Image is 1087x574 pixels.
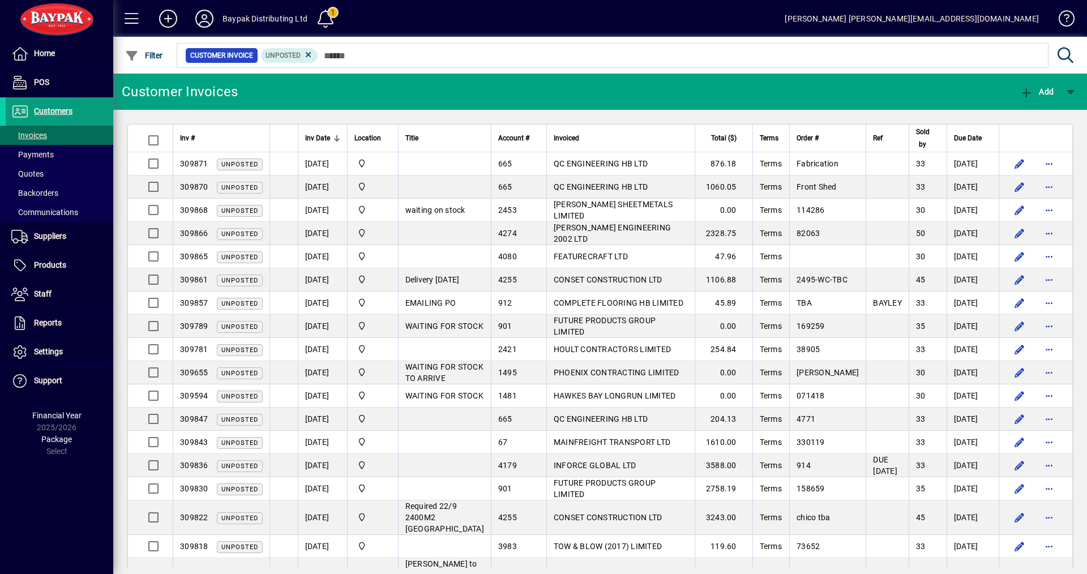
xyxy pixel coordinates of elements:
[785,10,1039,28] div: [PERSON_NAME] [PERSON_NAME][EMAIL_ADDRESS][DOMAIN_NAME]
[298,477,347,500] td: [DATE]
[695,199,752,222] td: 0.00
[405,322,483,331] span: WAITING FOR STOCK
[305,132,340,144] div: Inv Date
[498,275,517,284] span: 4255
[1040,456,1058,474] button: More options
[1040,340,1058,358] button: More options
[797,159,838,168] span: Fabrication
[6,145,113,164] a: Payments
[760,461,782,470] span: Terms
[221,370,258,377] span: Unposted
[1040,247,1058,265] button: More options
[354,297,391,309] span: Baypak - Onekawa
[947,361,999,384] td: [DATE]
[221,346,258,354] span: Unposted
[298,245,347,268] td: [DATE]
[947,477,999,500] td: [DATE]
[298,199,347,222] td: [DATE]
[34,289,52,298] span: Staff
[261,48,318,63] mat-chip: Customer Invoice Status: Unposted
[916,391,926,400] span: 30
[1011,537,1029,555] button: Edit
[947,315,999,338] td: [DATE]
[405,362,483,383] span: WAITING FOR STOCK TO ARRIVE
[354,436,391,448] span: Baypak - Onekawa
[797,438,825,447] span: 330119
[873,455,897,476] span: DUE [DATE]
[405,502,484,533] span: Required 22/9 2400M2 [GEOGRAPHIC_DATA]
[221,439,258,447] span: Unposted
[180,414,208,423] span: 309847
[298,268,347,292] td: [DATE]
[554,132,688,144] div: Invoiced
[954,132,992,144] div: Due Date
[498,484,512,493] span: 901
[221,230,258,238] span: Unposted
[947,500,999,535] td: [DATE]
[298,454,347,477] td: [DATE]
[554,345,671,354] span: HOULT CONTRACTORS LIMITED
[180,252,208,261] span: 309865
[760,345,782,354] span: Terms
[695,408,752,431] td: 204.13
[498,368,517,377] span: 1495
[6,251,113,280] a: Products
[947,175,999,199] td: [DATE]
[1040,387,1058,405] button: More options
[797,205,825,215] span: 114286
[797,542,820,551] span: 73652
[797,461,811,470] span: 914
[6,309,113,337] a: Reports
[298,315,347,338] td: [DATE]
[916,205,926,215] span: 30
[190,50,253,61] span: Customer Invoice
[221,323,258,331] span: Unposted
[695,175,752,199] td: 1060.05
[760,182,782,191] span: Terms
[354,250,391,263] span: Baypak - Onekawa
[498,345,517,354] span: 2421
[916,229,926,238] span: 50
[498,414,512,423] span: 665
[180,513,208,522] span: 309822
[760,513,782,522] span: Terms
[186,8,222,29] button: Profile
[125,51,163,60] span: Filter
[298,338,347,361] td: [DATE]
[797,484,825,493] span: 158659
[405,205,465,215] span: waiting on stock
[354,413,391,425] span: Baypak - Onekawa
[916,275,926,284] span: 45
[298,175,347,199] td: [DATE]
[916,126,940,151] div: Sold by
[298,152,347,175] td: [DATE]
[11,131,47,140] span: Invoices
[760,391,782,400] span: Terms
[916,345,926,354] span: 33
[1050,2,1073,39] a: Knowledge Base
[695,245,752,268] td: 47.96
[180,484,208,493] span: 309830
[221,161,258,168] span: Unposted
[354,343,391,355] span: Baypak - Onekawa
[180,159,208,168] span: 309871
[947,222,999,245] td: [DATE]
[180,542,208,551] span: 309818
[354,459,391,472] span: Baypak - Onekawa
[916,182,926,191] span: 33
[1040,317,1058,335] button: More options
[695,222,752,245] td: 2328.75
[41,435,72,444] span: Package
[298,500,347,535] td: [DATE]
[498,132,529,144] span: Account #
[554,391,676,400] span: HAWKES BAY LONGRUN LIMITED
[498,182,512,191] span: 665
[760,252,782,261] span: Terms
[797,391,825,400] span: 071418
[180,205,208,215] span: 309868
[916,461,926,470] span: 33
[1040,294,1058,312] button: More options
[554,513,662,522] span: CONSET CONSTRUCTION LTD
[180,345,208,354] span: 309781
[1011,317,1029,335] button: Edit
